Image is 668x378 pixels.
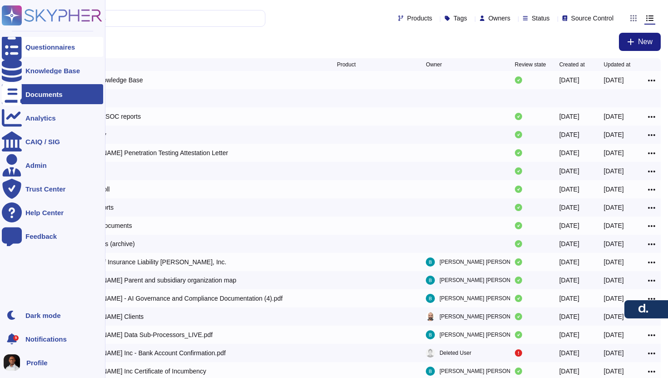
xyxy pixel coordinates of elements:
div: [DATE] [559,76,579,85]
span: Review state [515,62,546,67]
img: user [426,367,435,376]
div: Questionnaires [25,44,75,50]
div: [DATE] [559,130,579,139]
div: [DATE] [559,276,579,285]
a: CAIQ / SIG [2,131,103,151]
div: [DATE] [604,76,624,85]
input: Search by keywords [36,10,265,26]
span: Profile [26,359,48,366]
div: Documents [25,91,63,98]
div: [DATE] [559,257,579,267]
span: Notifications [25,336,67,343]
div: [DATE] [559,166,579,176]
button: New [619,33,661,51]
span: Products [407,15,432,21]
span: New [638,38,653,45]
div: [DATE] [604,148,624,157]
div: Certificate of Insurance Liability [PERSON_NAME], Inc. [70,257,226,267]
div: [DATE] [604,367,624,376]
span: [PERSON_NAME] [PERSON_NAME] [439,330,531,339]
img: user [426,330,435,339]
a: Trust Center [2,179,103,199]
div: Admin [25,162,47,169]
div: [DATE] [559,294,579,303]
div: [PERSON_NAME] Parent and subsidiary organization map [70,276,236,285]
div: [DATE] [604,257,624,267]
div: [PERSON_NAME] Clients [70,312,144,321]
div: [DATE] [604,239,624,248]
img: user [426,348,435,358]
div: [DATE] [604,276,624,285]
div: [DATE] [559,203,579,212]
div: [DATE] [604,166,624,176]
span: Source Control [571,15,613,21]
div: External Knowledge Base [70,76,143,85]
div: [DATE] [604,221,624,230]
div: [DATE] [559,185,579,194]
div: [PERSON_NAME] Inc Certificate of Incumbency [70,367,206,376]
div: Trust Center [25,186,65,192]
div: CAIQ / SIG [25,138,60,145]
div: [DATE] [559,239,579,248]
img: user [426,312,435,321]
div: [PERSON_NAME] Inc - Bank Account Confirmation.pdf [70,348,225,358]
div: Dark mode [25,312,61,319]
a: Knowledge Base [2,60,103,81]
span: [PERSON_NAME] [PERSON_NAME] [439,294,531,303]
img: user [426,257,435,267]
a: Feedback [2,226,103,246]
div: [DATE] [559,348,579,358]
a: Questionnaires [2,37,103,57]
img: user [426,294,435,303]
span: Created at [559,62,585,67]
div: [DATE] [604,348,624,358]
span: [PERSON_NAME] [PERSON_NAME] [439,312,531,321]
div: Analytics [25,115,56,121]
div: [DATE] [604,203,624,212]
div: [DATE] [559,367,579,376]
div: [DATE] [559,312,579,321]
span: Updated at [604,62,631,67]
div: Feedback [25,233,57,240]
span: Deleted User [439,348,471,358]
span: [PERSON_NAME] [PERSON_NAME] [439,257,531,267]
div: [DATE] [559,330,579,339]
div: [DATE] [559,112,579,121]
a: Documents [2,84,103,104]
div: [DATE] [604,294,624,303]
span: [PERSON_NAME] [PERSON_NAME] [439,276,531,285]
span: Tags [454,15,467,21]
div: 5 [13,335,19,341]
span: Owner [426,62,442,67]
div: [DATE] [604,312,624,321]
span: [PERSON_NAME] [PERSON_NAME] [439,367,531,376]
a: Analytics [2,108,103,128]
a: Help Center [2,202,103,222]
div: Compliance/SOC reports [70,112,141,121]
div: [DATE] [559,221,579,230]
span: Product [337,62,355,67]
div: [DATE] [604,185,624,194]
div: [PERSON_NAME] Penetration Testing Attestation Letter [70,148,228,157]
div: [PERSON_NAME] - AI Governance and Compliance Documentation (4).pdf [70,294,283,303]
div: [PERSON_NAME] Data Sub-Processors_LIVE.pdf [70,330,213,339]
div: [DATE] [604,330,624,339]
span: Status [532,15,550,21]
div: [DATE] [604,130,624,139]
button: user [2,353,26,373]
div: [DATE] [559,148,579,157]
div: [DATE] [604,112,624,121]
div: Help Center [25,209,64,216]
span: Owners [489,15,510,21]
div: Knowledge Base [25,67,80,74]
img: user [426,276,435,285]
img: user [4,354,20,371]
a: Admin [2,155,103,175]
